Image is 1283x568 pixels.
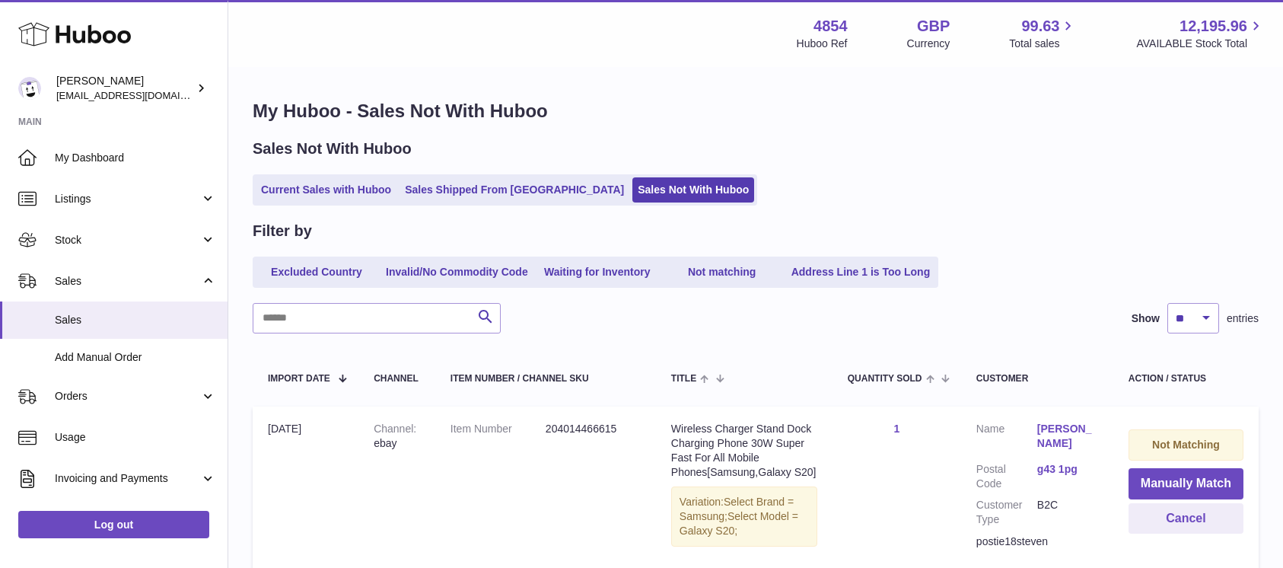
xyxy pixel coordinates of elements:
span: Select Brand = Samsung; [680,496,794,522]
a: Excluded Country [256,260,377,285]
span: Invoicing and Payments [55,471,200,486]
h1: My Huboo - Sales Not With Huboo [253,99,1259,123]
span: entries [1227,311,1259,326]
span: 12,195.96 [1180,16,1247,37]
span: Import date [268,374,330,384]
button: Cancel [1129,503,1243,534]
dt: Name [976,422,1037,455]
label: Show [1132,311,1160,326]
div: Currency [907,37,950,51]
div: postie18steven [976,534,1098,549]
a: 1 [893,423,899,435]
span: Title [671,374,696,384]
h2: Filter by [253,221,312,241]
span: AVAILABLE Stock Total [1136,37,1265,51]
div: ebay [374,422,420,451]
a: Address Line 1 is Too Long [786,260,936,285]
span: Total sales [1009,37,1077,51]
span: Add Manual Order [55,350,216,365]
a: 99.63 Total sales [1009,16,1077,51]
a: [PERSON_NAME] [1037,422,1098,451]
div: [PERSON_NAME] [56,74,193,103]
a: g43 1pg [1037,462,1098,477]
span: My Dashboard [55,151,216,165]
dt: Postal Code [976,462,1037,491]
h2: Sales Not With Huboo [253,139,412,159]
div: Channel [374,374,420,384]
a: Waiting for Inventory [536,260,658,285]
a: Current Sales with Huboo [256,177,396,203]
span: Sales [55,274,200,289]
dt: Customer Type [976,498,1037,527]
span: Orders [55,389,200,404]
a: 12,195.96 AVAILABLE Stock Total [1136,16,1265,51]
span: Select Model = Galaxy S20; [680,510,798,537]
strong: Channel [374,423,416,435]
div: Huboo Ref [797,37,848,51]
button: Manually Match [1129,468,1243,499]
dd: 204014466615 [546,422,641,436]
span: Sales [55,313,216,327]
div: Item Number / Channel SKU [450,374,641,384]
strong: GBP [917,16,950,37]
a: Sales Not With Huboo [632,177,754,203]
span: Usage [55,430,216,445]
dt: Item Number [450,422,546,436]
img: jimleo21@yahoo.gr [18,77,41,100]
span: [EMAIL_ADDRESS][DOMAIN_NAME] [56,89,224,101]
div: Variation: [671,487,817,547]
div: Customer [976,374,1098,384]
a: Invalid/No Commodity Code [380,260,533,285]
span: 99.63 [1021,16,1059,37]
dd: B2C [1037,498,1098,527]
a: Sales Shipped From [GEOGRAPHIC_DATA] [400,177,629,203]
strong: 4854 [813,16,848,37]
span: Listings [55,192,200,206]
span: Stock [55,233,200,247]
span: Quantity Sold [848,374,922,384]
a: Log out [18,511,209,538]
div: Action / Status [1129,374,1243,384]
div: Wireless Charger Stand Dock Charging Phone 30W Super Fast For All Mobile Phones[Samsung,Galaxy S20] [671,422,817,480]
a: Not matching [661,260,783,285]
strong: Not Matching [1152,439,1220,451]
